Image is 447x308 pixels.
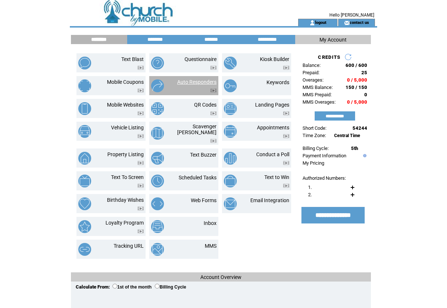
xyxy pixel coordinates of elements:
span: MMS Prepaid: [303,92,332,97]
img: video.png [283,161,289,165]
span: 25 [361,70,367,75]
a: Conduct a Poll [256,151,289,157]
img: property-listing.png [78,152,91,165]
span: 0 / 5,000 [347,77,367,83]
label: Billing Cycle [155,284,186,290]
span: Time Zone: [303,133,326,138]
img: video.png [210,66,217,70]
a: contact us [350,20,369,25]
span: 2. [308,192,312,197]
span: 5th [351,146,358,151]
img: scavenger-hunt.png [151,127,164,140]
span: CREDITS [318,54,340,60]
img: web-forms.png [151,197,164,210]
a: MMS [205,243,217,249]
img: video.png [283,66,289,70]
img: conduct-a-poll.png [224,152,237,165]
a: Auto Responders [177,79,217,85]
a: logout [315,20,326,25]
a: My Pricing [303,160,324,166]
span: 600 / 600 [346,62,367,68]
img: birthday-wishes.png [78,197,91,210]
input: Billing Cycle [155,284,160,289]
a: Text Buzzer [190,152,217,158]
img: keywords.png [224,79,237,92]
img: appointments.png [224,125,237,138]
span: Hello [PERSON_NAME] [329,12,374,18]
img: auto-responders.png [151,79,164,92]
img: video.png [210,111,217,115]
img: video.png [283,111,289,115]
a: Landing Pages [255,102,289,108]
span: Overages: [303,77,323,83]
a: Inbox [204,220,217,226]
a: Birthday Wishes [107,197,144,203]
img: vehicle-listing.png [78,125,91,138]
img: inbox.png [151,220,164,233]
span: Billing Cycle: [303,146,329,151]
img: scheduled-tasks.png [151,175,164,187]
img: video.png [283,134,289,138]
img: mobile-coupons.png [78,79,91,92]
a: Loyalty Program [106,220,144,226]
img: account_icon.gif [310,20,315,26]
a: Email Integration [250,197,289,203]
a: Text Blast [121,56,144,62]
a: Web Forms [191,197,217,203]
span: Account Overview [200,274,242,280]
a: Vehicle Listing [111,125,144,130]
span: 1. [308,185,312,190]
img: qr-codes.png [151,102,164,115]
img: text-to-win.png [224,175,237,187]
span: Prepaid: [303,70,319,75]
img: video.png [137,207,144,211]
img: contact_us_icon.gif [344,20,350,26]
a: Mobile Coupons [107,79,144,85]
img: video.png [210,89,217,93]
span: 54244 [353,125,367,131]
img: video.png [210,139,217,143]
img: tracking-url.png [78,243,91,256]
a: Scheduled Tasks [179,175,217,180]
a: Appointments [257,125,289,130]
img: mobile-websites.png [78,102,91,115]
img: text-buzzer.png [151,152,164,165]
span: 0 / 5,000 [347,99,367,105]
img: kiosk-builder.png [224,57,237,69]
img: video.png [137,111,144,115]
span: Short Code: [303,125,326,131]
a: Kiosk Builder [260,56,289,62]
span: Balance: [303,62,321,68]
span: Calculate From: [76,284,110,290]
img: video.png [137,161,144,165]
a: Payment Information [303,153,346,158]
img: video.png [137,184,144,188]
img: help.gif [361,154,366,157]
img: questionnaire.png [151,57,164,69]
a: Tracking URL [114,243,144,249]
img: video.png [283,184,289,188]
a: Keywords [267,79,289,85]
a: Scavenger [PERSON_NAME] [177,123,217,135]
img: landing-pages.png [224,102,237,115]
img: text-blast.png [78,57,91,69]
a: Mobile Websites [107,102,144,108]
img: video.png [137,89,144,93]
span: My Account [319,37,347,43]
span: Central Time [334,133,360,138]
img: video.png [137,66,144,70]
img: email-integration.png [224,197,237,210]
span: 150 / 150 [346,85,367,90]
a: Text to Win [264,174,289,180]
a: Questionnaire [185,56,217,62]
img: text-to-screen.png [78,175,91,187]
img: video.png [137,229,144,233]
span: 0 [364,92,367,97]
img: loyalty-program.png [78,220,91,233]
span: MMS Overages: [303,99,336,105]
label: 1st of the month [112,284,151,290]
span: Authorized Numbers: [303,175,346,181]
a: Property Listing [107,151,144,157]
input: 1st of the month [112,284,117,289]
img: mms.png [151,243,164,256]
